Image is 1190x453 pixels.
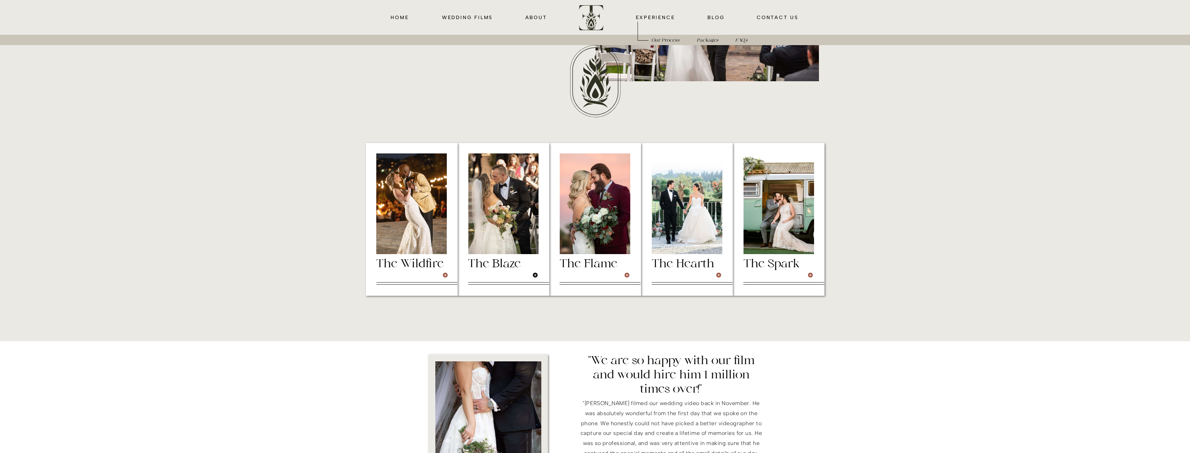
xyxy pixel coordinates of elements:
[578,354,765,395] p: “We are so happy with our film and would hire him 1 million times over!”
[735,38,747,43] i: FAQ's
[560,258,630,269] a: The Flame
[376,258,447,269] a: The Wildfire
[651,38,680,43] i: Our Process
[697,38,718,43] i: Packages
[694,36,722,44] a: Packages
[734,36,749,44] a: FAQ's
[468,258,539,269] a: The Blaze
[634,13,676,21] a: EXPERIENCE
[652,258,722,269] a: The Hearth
[441,13,494,21] a: wedding films
[756,13,799,21] a: CONTACT us
[390,13,410,21] a: HOME
[525,13,548,21] a: about
[744,258,814,269] a: The Spark
[651,36,681,44] a: Our Process
[707,13,725,21] a: blog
